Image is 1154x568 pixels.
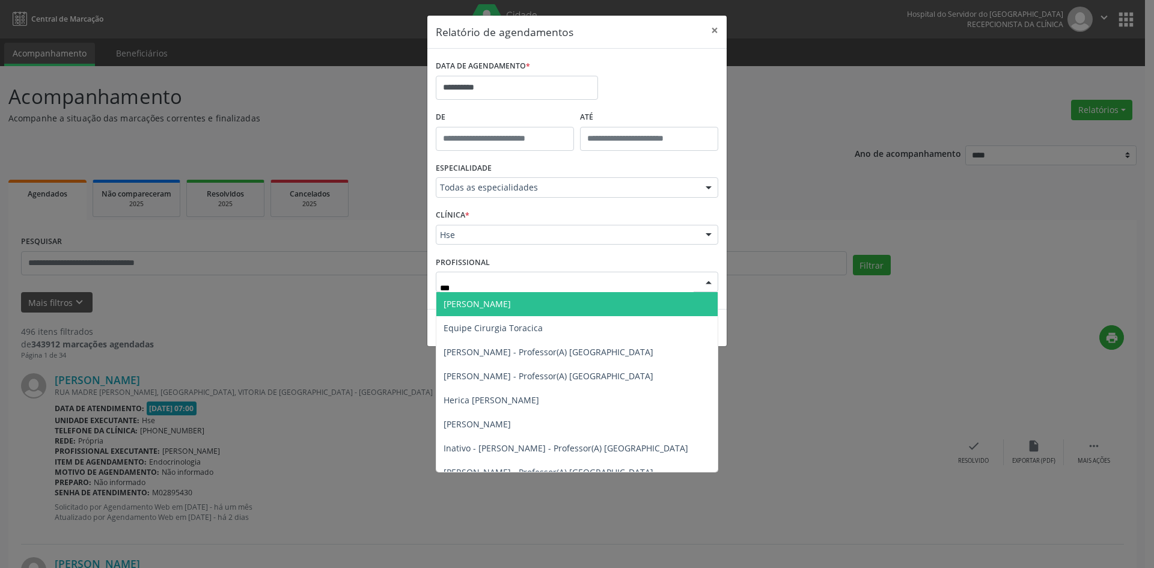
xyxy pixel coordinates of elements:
[444,370,653,382] span: [PERSON_NAME] - Professor(A) [GEOGRAPHIC_DATA]
[444,298,511,310] span: [PERSON_NAME]
[703,16,727,45] button: Close
[440,182,694,194] span: Todas as especialidades
[444,394,539,406] span: Herica [PERSON_NAME]
[444,322,543,334] span: Equipe Cirurgia Toracica
[436,57,530,76] label: DATA DE AGENDAMENTO
[436,253,490,272] label: PROFISSIONAL
[444,418,511,430] span: [PERSON_NAME]
[444,442,688,454] span: Inativo - [PERSON_NAME] - Professor(A) [GEOGRAPHIC_DATA]
[444,346,653,358] span: [PERSON_NAME] - Professor(A) [GEOGRAPHIC_DATA]
[444,466,653,478] span: [PERSON_NAME] - Professor(A) [GEOGRAPHIC_DATA]
[436,206,469,225] label: CLÍNICA
[440,229,694,241] span: Hse
[436,159,492,178] label: ESPECIALIDADE
[436,108,574,127] label: De
[436,24,573,40] h5: Relatório de agendamentos
[580,108,718,127] label: ATÉ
